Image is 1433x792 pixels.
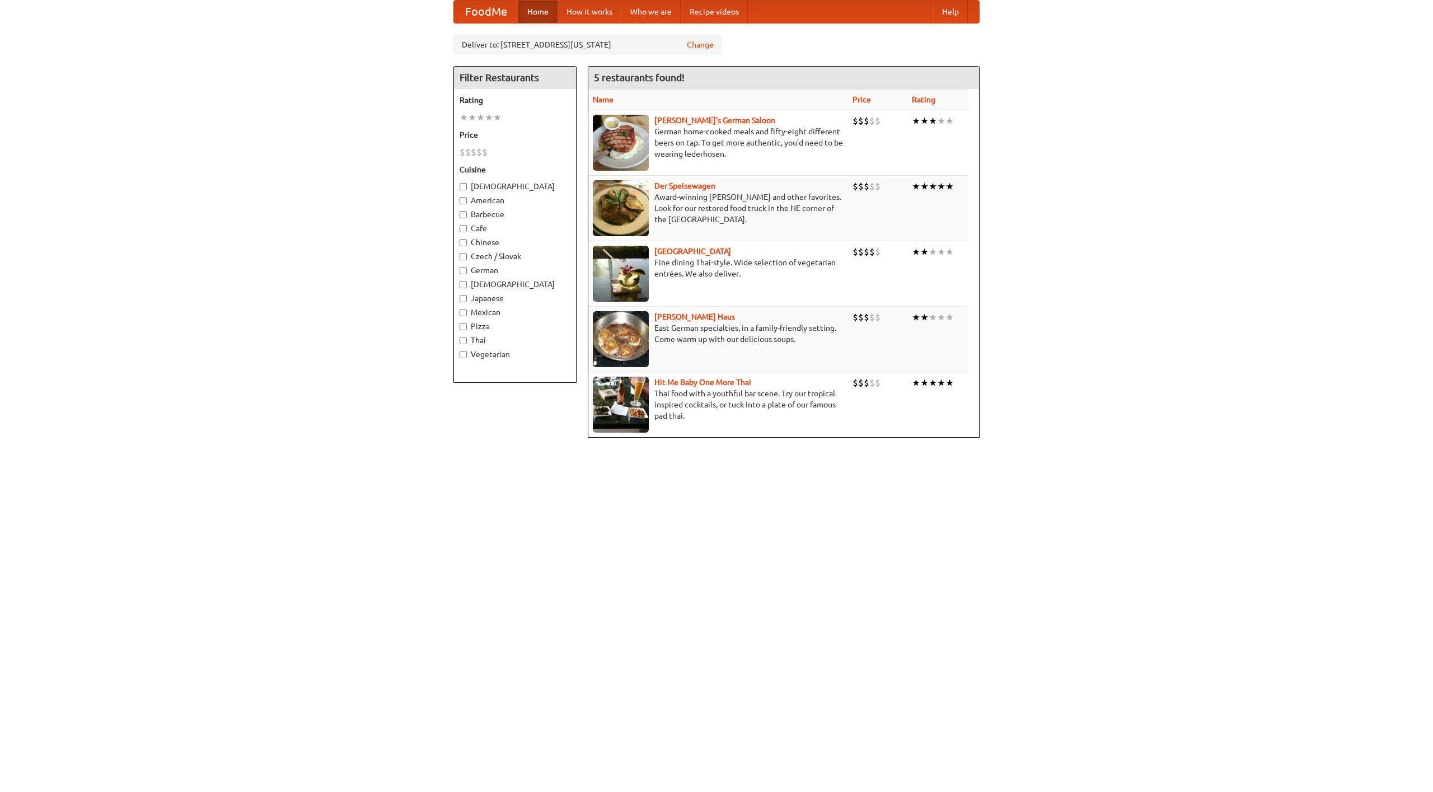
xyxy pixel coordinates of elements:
a: Help [933,1,968,23]
label: Mexican [460,307,570,318]
li: $ [869,180,875,193]
li: ★ [920,246,929,258]
a: Name [593,95,614,104]
li: $ [476,146,482,158]
li: $ [875,377,881,389]
li: ★ [945,246,954,258]
input: Chinese [460,239,467,246]
li: $ [864,377,869,389]
li: $ [875,115,881,127]
img: esthers.jpg [593,115,649,171]
li: ★ [460,111,468,124]
li: $ [875,246,881,258]
input: Pizza [460,323,467,330]
li: $ [465,146,471,158]
li: ★ [929,311,937,324]
li: ★ [920,115,929,127]
a: How it works [558,1,621,23]
p: Thai food with a youthful bar scene. Try our tropical inspired cocktails, or tuck into a plate of... [593,388,844,421]
li: ★ [945,311,954,324]
a: Who we are [621,1,681,23]
label: German [460,265,570,276]
li: $ [858,115,864,127]
li: $ [869,246,875,258]
li: ★ [937,377,945,389]
label: [DEMOGRAPHIC_DATA] [460,181,570,192]
label: American [460,195,570,206]
li: $ [853,180,858,193]
label: Japanese [460,293,570,304]
li: ★ [929,115,937,127]
label: [DEMOGRAPHIC_DATA] [460,279,570,290]
label: Czech / Slovak [460,251,570,262]
input: Thai [460,337,467,344]
li: ★ [485,111,493,124]
a: [PERSON_NAME] Haus [654,312,735,321]
li: ★ [937,180,945,193]
h4: Filter Restaurants [454,67,576,89]
h5: Price [460,129,570,140]
li: ★ [912,180,920,193]
p: German home-cooked meals and fifty-eight different beers on tap. To get more authentic, you'd nee... [593,126,844,160]
li: $ [869,377,875,389]
label: Thai [460,335,570,346]
img: speisewagen.jpg [593,180,649,236]
a: Change [687,39,714,50]
b: [PERSON_NAME]'s German Saloon [654,116,775,125]
img: satay.jpg [593,246,649,302]
a: Price [853,95,871,104]
li: $ [875,311,881,324]
li: $ [864,311,869,324]
input: Vegetarian [460,351,467,358]
li: $ [858,377,864,389]
p: Fine dining Thai-style. Wide selection of vegetarian entrées. We also deliver. [593,257,844,279]
li: $ [864,246,869,258]
label: Barbecue [460,209,570,220]
li: ★ [929,246,937,258]
label: Chinese [460,237,570,248]
li: $ [482,146,488,158]
h5: Rating [460,95,570,106]
li: ★ [937,311,945,324]
li: $ [853,115,858,127]
a: [GEOGRAPHIC_DATA] [654,247,731,256]
label: Cafe [460,223,570,234]
h5: Cuisine [460,164,570,175]
li: ★ [937,115,945,127]
label: Pizza [460,321,570,332]
a: Der Speisewagen [654,181,715,190]
a: FoodMe [454,1,518,23]
input: American [460,197,467,204]
li: ★ [920,311,929,324]
li: $ [471,146,476,158]
li: ★ [929,377,937,389]
li: $ [864,180,869,193]
li: ★ [912,246,920,258]
input: Cafe [460,225,467,232]
li: $ [869,115,875,127]
ng-pluralize: 5 restaurants found! [594,72,685,83]
li: $ [853,246,858,258]
li: $ [853,377,858,389]
input: Czech / Slovak [460,253,467,260]
input: [DEMOGRAPHIC_DATA] [460,281,467,288]
input: German [460,267,467,274]
li: ★ [493,111,502,124]
li: ★ [937,246,945,258]
li: ★ [476,111,485,124]
img: babythai.jpg [593,377,649,433]
div: Deliver to: [STREET_ADDRESS][US_STATE] [453,35,722,55]
li: $ [858,311,864,324]
a: Rating [912,95,935,104]
a: Hit Me Baby One More Thai [654,378,751,387]
li: ★ [945,180,954,193]
a: Recipe videos [681,1,748,23]
li: ★ [920,377,929,389]
p: East German specialties, in a family-friendly setting. Come warm up with our delicious soups. [593,322,844,345]
li: ★ [912,115,920,127]
p: Award-winning [PERSON_NAME] and other favorites. Look for our restored food truck in the NE corne... [593,191,844,225]
li: $ [853,311,858,324]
